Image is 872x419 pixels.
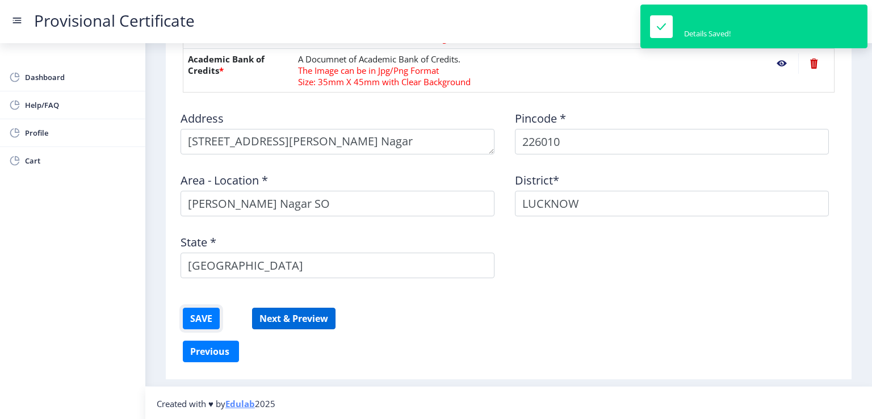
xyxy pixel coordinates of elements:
button: Next & Preview [252,308,336,329]
span: Profile [25,126,136,140]
label: Address [181,113,224,124]
nb-action: View File [765,53,798,74]
button: SAVE [183,308,220,329]
a: Edulab [225,398,255,409]
nb-action: Delete File [798,53,829,74]
td: A Documnet of Academic Bank of Credits. [294,49,761,93]
span: Help/FAQ [25,98,136,112]
label: State * [181,237,216,248]
th: Academic Bank of Credits [183,49,294,93]
label: Area - Location * [181,175,268,186]
input: State [181,253,494,278]
label: Pincode * [515,113,566,124]
input: District [515,191,829,216]
div: Details Saved! [684,28,731,39]
span: Cart [25,154,136,167]
input: Pincode [515,129,829,154]
span: Size: 35mm X 45mm with Clear Background [298,76,471,87]
span: Dashboard [25,70,136,84]
button: Previous ‍ [183,341,239,362]
label: District* [515,175,559,186]
span: Created with ♥ by 2025 [157,398,275,409]
input: Area - Location [181,191,494,216]
a: Provisional Certificate [23,15,206,27]
span: The Image can be in Jpg/Png Format [298,65,439,76]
